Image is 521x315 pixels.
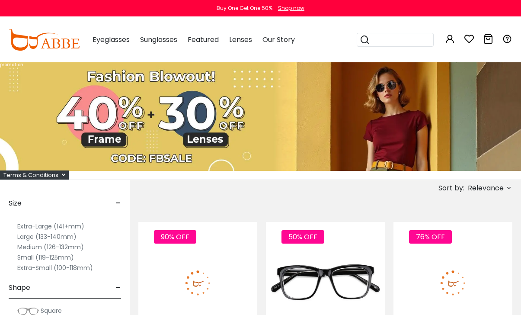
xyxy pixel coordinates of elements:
div: Shop now [278,4,304,12]
span: - [115,277,121,298]
span: Our Story [262,35,295,45]
span: Square [41,306,62,315]
span: Relevance [468,180,504,196]
label: Large (133-140mm) [17,231,77,242]
img: Matte-black Nocan - TR ,Universal Bridge Fit [393,253,512,312]
span: Eyeglasses [93,35,130,45]
span: Sunglasses [140,35,177,45]
span: Shape [9,277,30,298]
label: Extra-Large (141+mm) [17,221,84,231]
label: Small (119-125mm) [17,252,74,263]
div: Buy One Get One 50% [217,4,272,12]
span: 90% OFF [154,230,196,244]
span: Featured [188,35,219,45]
img: Gun Laya - Plastic ,Universal Bridge Fit [266,253,385,312]
span: Size [9,193,22,214]
a: Shop now [274,4,304,12]
img: Matte-black Youngitive - Plastic ,Adjust Nose Pads [138,253,257,312]
label: Medium (126-132mm) [17,242,84,252]
label: Extra-Small (100-118mm) [17,263,93,273]
img: abbeglasses.com [9,29,80,51]
span: 50% OFF [281,230,324,244]
span: 76% OFF [409,230,452,244]
span: Lenses [229,35,252,45]
span: - [115,193,121,214]
span: Sort by: [438,183,464,193]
